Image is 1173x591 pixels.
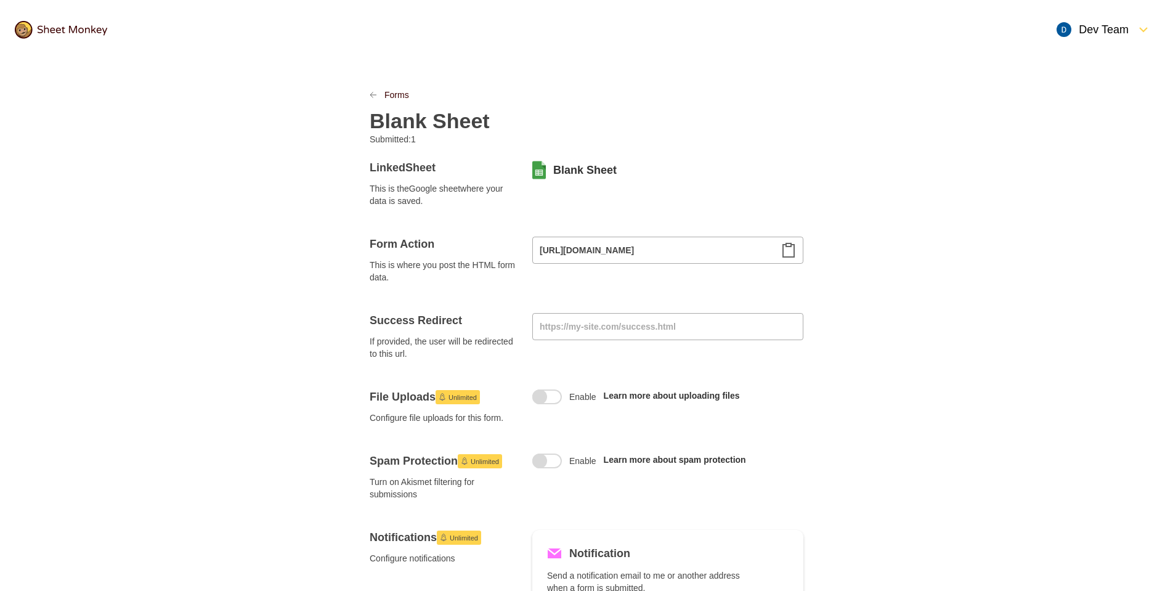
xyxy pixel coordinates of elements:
[370,160,517,175] h4: Linked Sheet
[781,243,796,258] svg: Clipboard
[370,313,517,328] h4: Success Redirect
[370,91,377,99] svg: LinkPrevious
[532,313,803,340] input: https://my-site.com/success.html
[370,454,517,468] h4: Spam Protection
[547,546,562,561] svg: Mail
[15,21,107,39] img: logo@2x.png
[1136,22,1151,37] svg: FormDown
[448,390,477,405] span: Unlimited
[384,89,409,101] a: Forms
[569,391,596,403] span: Enable
[439,393,446,401] svg: Launch
[370,108,490,133] h2: Blank Sheet
[370,530,517,545] h4: Notifications
[370,133,577,145] p: Submitted: 1
[370,389,517,404] h4: File Uploads
[569,455,596,467] span: Enable
[440,534,447,541] svg: Launch
[1057,22,1129,37] div: Dev Team
[370,552,517,565] span: Configure notifications
[461,457,468,465] svg: Launch
[569,545,630,562] h5: Notification
[471,454,499,469] span: Unlimited
[370,182,517,207] span: This is the Google sheet where your data is saved.
[553,163,617,177] a: Blank Sheet
[1049,15,1158,44] button: Open Menu
[450,531,478,545] span: Unlimited
[370,476,517,500] span: Turn on Akismet filtering for submissions
[370,237,517,251] h4: Form Action
[370,412,517,424] span: Configure file uploads for this form.
[370,259,517,283] span: This is where you post the HTML form data.
[604,455,746,465] a: Learn more about spam protection
[604,391,740,401] a: Learn more about uploading files
[370,335,517,360] span: If provided, the user will be redirected to this url.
